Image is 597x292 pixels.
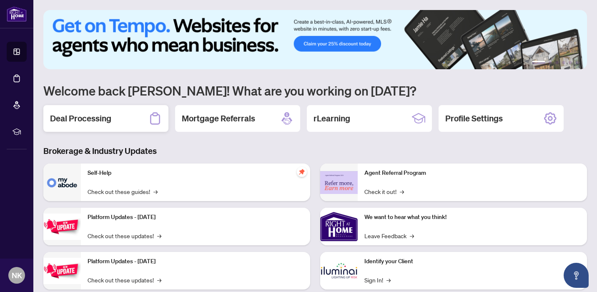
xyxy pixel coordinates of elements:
img: Platform Updates - July 21, 2025 [43,214,81,240]
img: logo [7,6,27,22]
a: Check it out!→ [364,187,404,196]
span: → [153,187,158,196]
button: 5 [569,61,572,64]
h2: Profile Settings [445,113,503,124]
a: Leave Feedback→ [364,231,414,240]
span: NK [12,269,22,281]
img: Slide 0 [43,10,587,69]
p: We want to hear what you think! [364,213,580,222]
p: Self-Help [88,169,304,178]
img: Self-Help [43,164,81,201]
button: 4 [562,61,565,64]
span: → [157,231,161,240]
h2: Deal Processing [50,113,111,124]
span: pushpin [297,167,307,177]
h2: Mortgage Referrals [182,113,255,124]
img: Agent Referral Program [320,171,358,194]
span: → [157,275,161,284]
p: Platform Updates - [DATE] [88,213,304,222]
img: Identify your Client [320,252,358,289]
span: → [386,275,391,284]
span: → [410,231,414,240]
h3: Brokerage & Industry Updates [43,145,587,157]
a: Check out these guides!→ [88,187,158,196]
img: We want to hear what you think! [320,208,358,245]
a: Check out these updates!→ [88,231,161,240]
button: 6 [575,61,579,64]
h2: rLearning [314,113,350,124]
button: 3 [555,61,559,64]
a: Check out these updates!→ [88,275,161,284]
a: Sign In!→ [364,275,391,284]
p: Agent Referral Program [364,169,580,178]
p: Identify your Client [364,257,580,266]
span: → [400,187,404,196]
button: Open asap [564,263,589,288]
p: Platform Updates - [DATE] [88,257,304,266]
button: 1 [532,61,545,64]
h1: Welcome back [PERSON_NAME]! What are you working on [DATE]? [43,83,587,98]
img: Platform Updates - July 8, 2025 [43,258,81,284]
button: 2 [549,61,552,64]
